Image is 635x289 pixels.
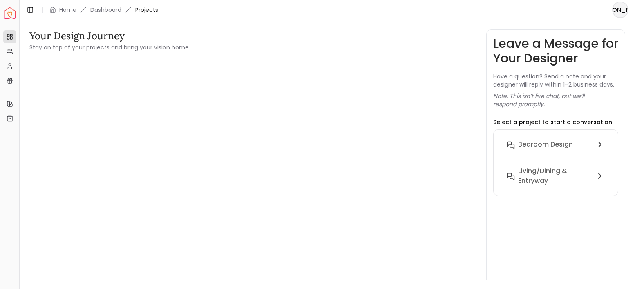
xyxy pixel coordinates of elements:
[612,2,628,18] button: [PERSON_NAME]
[518,140,573,149] h6: Bedroom design
[500,136,612,163] button: Bedroom design
[493,118,612,126] p: Select a project to start a conversation
[49,6,158,14] nav: breadcrumb
[29,29,189,42] h3: Your Design Journey
[493,36,619,66] h3: Leave a Message for Your Designer
[493,72,619,89] p: Have a question? Send a note and your designer will reply within 1–2 business days.
[4,7,16,19] a: Spacejoy
[493,92,619,108] p: Note: This isn’t live chat, but we’ll respond promptly.
[613,2,628,17] span: [PERSON_NAME]
[135,6,158,14] span: Projects
[518,166,592,186] h6: Living/Dining & Entryway
[59,6,76,14] a: Home
[4,7,16,19] img: Spacejoy Logo
[90,6,121,14] a: Dashboard
[500,163,612,189] button: Living/Dining & Entryway
[29,43,189,51] small: Stay on top of your projects and bring your vision home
